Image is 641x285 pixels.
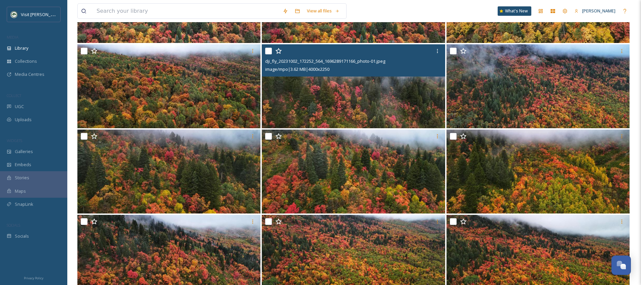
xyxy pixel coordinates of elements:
[24,276,43,280] span: Privacy Policy
[77,130,260,213] img: dji_fly_20231002_171712_547_1696288827099_photo-01.jpeg
[15,45,28,51] span: Library
[498,6,531,16] a: What's New
[582,8,615,14] span: [PERSON_NAME]
[447,130,630,213] img: dji_fly_20231002_171544_540_1696288700988_photo-01.jpeg
[77,44,260,128] img: dji_fly_20231002_172400_568_1696289195648_photo-01.jpeg
[7,93,21,98] span: COLLECT
[15,175,29,181] span: Stories
[15,188,26,194] span: Maps
[15,71,44,78] span: Media Centres
[7,223,20,228] span: SOCIALS
[265,58,385,64] span: dji_fly_20231002_172252_564_1696289171166_photo-01.jpeg
[265,66,329,72] span: image/mpo | 3.62 MB | 4000 x 2250
[7,138,22,143] span: WIDGETS
[262,44,445,128] img: dji_fly_20231002_172252_564_1696289171166_photo-01.jpeg
[11,11,17,18] img: Unknown.png
[24,274,43,282] a: Privacy Policy
[15,148,33,155] span: Galleries
[15,233,29,239] span: Socials
[15,58,37,64] span: Collections
[571,4,619,17] a: [PERSON_NAME]
[447,44,630,128] img: dji_fly_20231002_172102_559_1696289138753_photo-01.jpeg
[15,161,31,168] span: Embeds
[611,255,631,275] button: Open Chat
[21,11,64,17] span: Visit [PERSON_NAME]
[15,116,32,123] span: Uploads
[262,130,445,213] img: dji_fly_20231002_171700_545_1696288814131_photo-01.jpeg
[304,4,343,17] a: View all files
[15,201,33,207] span: SnapLink
[93,4,279,18] input: Search your library
[7,35,19,40] span: MEDIA
[15,103,24,110] span: UGC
